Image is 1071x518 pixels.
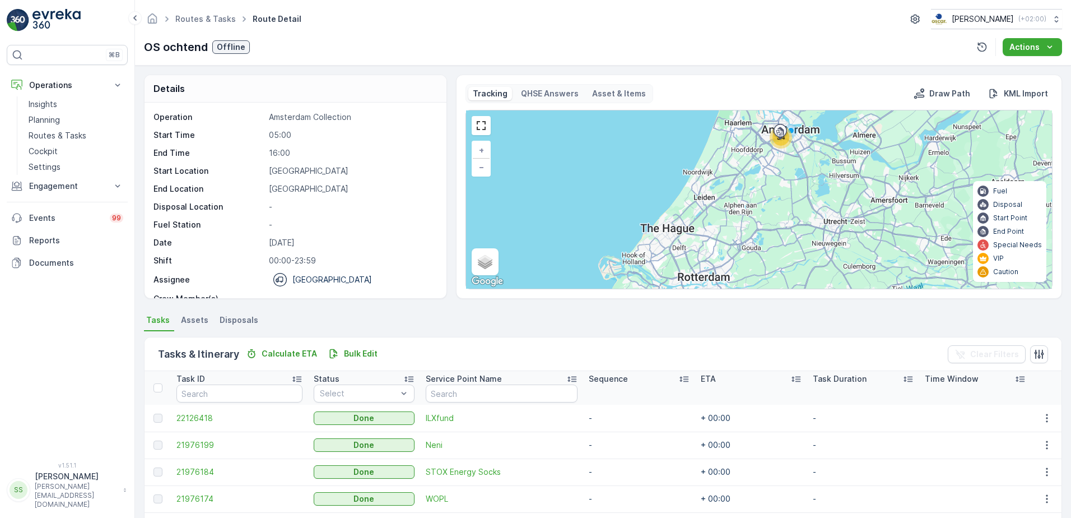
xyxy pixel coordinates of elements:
[466,110,1052,289] div: 0
[153,165,264,177] p: Start Location
[7,175,128,197] button: Engagement
[993,214,1027,223] p: Start Point
[176,440,302,451] span: 21976199
[7,229,128,252] a: Reports
[109,50,120,59] p: ⌘B
[29,80,105,91] p: Operations
[29,257,123,269] p: Documents
[153,112,264,123] p: Operation
[153,219,264,230] p: Fuel Station
[807,405,919,432] td: -
[592,88,646,99] p: Asset & Items
[993,187,1007,196] p: Fuel
[29,181,105,192] p: Engagement
[583,405,695,432] td: -
[24,96,128,112] a: Insights
[993,200,1022,209] p: Disposal
[176,466,302,478] a: 21976184
[426,440,578,451] a: Neni
[583,485,695,512] td: -
[292,274,372,285] p: [GEOGRAPHIC_DATA]
[320,388,397,399] p: Select
[314,373,339,385] p: Status
[770,126,792,149] div: 34
[269,112,435,123] p: Amsterdam Collection
[153,237,264,248] p: Date
[262,348,317,359] p: Calculate ETA
[473,88,507,99] p: Tracking
[695,459,807,485] td: + 00:00
[931,13,947,25] img: basis-logo_rgb2x.png
[925,373,979,385] p: Time Window
[426,466,578,478] a: STOX Energy Socks
[314,465,415,479] button: Done
[269,293,435,304] p: -
[250,13,304,25] span: Route Detail
[146,17,159,26] a: Homepage
[473,249,497,274] a: Layers
[7,462,128,469] span: v 1.51.1
[35,471,118,482] p: [PERSON_NAME]
[29,99,57,110] p: Insights
[29,161,60,173] p: Settings
[909,87,975,100] button: Draw Path
[952,13,1014,25] p: [PERSON_NAME]
[144,39,208,55] p: OS ochtend
[931,9,1062,29] button: [PERSON_NAME](+02:00)
[29,114,60,126] p: Planning
[153,82,185,95] p: Details
[153,414,162,423] div: Toggle Row Selected
[1003,38,1062,56] button: Actions
[7,74,128,96] button: Operations
[353,440,374,451] p: Done
[479,162,485,172] span: −
[7,9,29,31] img: logo
[473,117,490,134] a: View Fullscreen
[24,128,128,144] a: Routes & Tasks
[1009,41,1040,53] p: Actions
[993,254,1004,263] p: VIP
[521,88,579,99] p: QHSE Answers
[29,130,86,141] p: Routes & Tasks
[176,413,302,424] a: 22126418
[426,413,578,424] a: ILXfund
[344,348,378,359] p: Bulk Edit
[807,485,919,512] td: -
[29,212,103,224] p: Events
[212,40,250,54] button: Offline
[269,183,435,195] p: [GEOGRAPHIC_DATA]
[29,146,58,157] p: Cockpit
[175,14,236,24] a: Routes & Tasks
[153,468,162,477] div: Toggle Row Selected
[153,201,264,212] p: Disposal Location
[314,492,415,506] button: Done
[929,88,970,99] p: Draw Path
[970,349,1019,360] p: Clear Filters
[176,493,302,505] a: 21976174
[426,373,502,385] p: Service Point Name
[695,405,807,432] td: + 00:00
[153,147,264,159] p: End Time
[314,438,415,452] button: Done
[426,493,578,505] a: WOPL
[153,129,264,141] p: Start Time
[469,274,506,289] a: Open this area in Google Maps (opens a new window)
[112,214,121,223] p: 99
[29,235,123,246] p: Reports
[324,347,382,360] button: Bulk Edit
[217,41,245,53] p: Offline
[695,485,807,512] td: + 00:00
[176,373,205,385] p: Task ID
[269,219,435,230] p: -
[7,252,128,274] a: Documents
[153,494,162,503] div: Toggle Row Selected
[583,459,695,485] td: -
[153,441,162,450] div: Toggle Row Selected
[426,385,578,403] input: Search
[269,147,435,159] p: 16:00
